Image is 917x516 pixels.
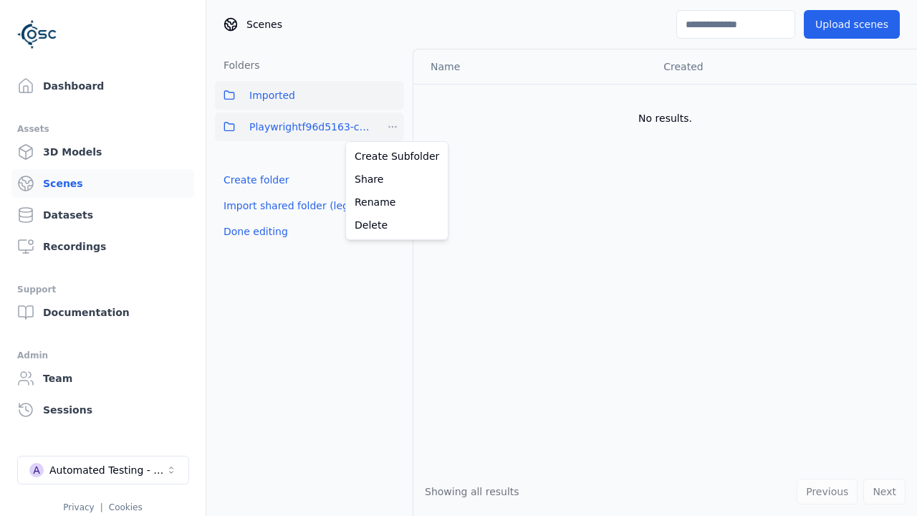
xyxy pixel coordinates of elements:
[349,191,445,214] a: Rename
[349,168,445,191] a: Share
[349,145,445,168] a: Create Subfolder
[349,214,445,236] a: Delete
